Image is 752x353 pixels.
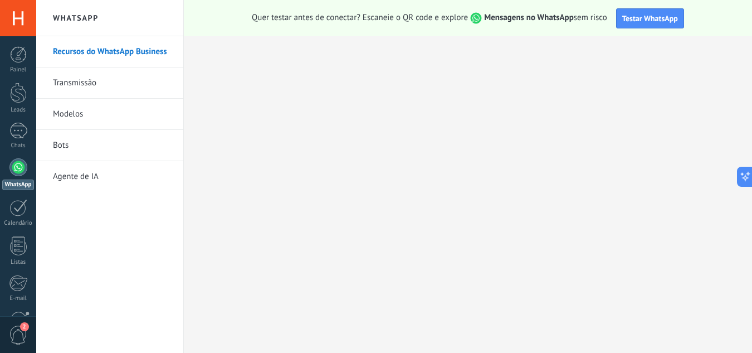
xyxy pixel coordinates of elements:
[2,220,35,227] div: Calendário
[53,161,172,192] a: Agente de IA
[2,107,35,114] div: Leads
[2,180,34,190] div: WhatsApp
[2,295,35,302] div: E-mail
[53,67,172,99] a: Transmissão
[36,130,183,161] li: Bots
[2,142,35,149] div: Chats
[36,161,183,192] li: Agente de IA
[53,99,172,130] a: Modelos
[36,67,183,99] li: Transmissão
[20,322,29,331] span: 2
[53,130,172,161] a: Bots
[2,66,35,74] div: Painel
[2,259,35,266] div: Listas
[36,99,183,130] li: Modelos
[622,13,678,23] span: Testar WhatsApp
[252,12,607,24] span: Quer testar antes de conectar? Escaneie o QR code e explore sem risco
[616,8,684,28] button: Testar WhatsApp
[36,36,183,67] li: Recursos do WhatsApp Business
[484,12,574,23] strong: Mensagens no WhatsApp
[53,36,172,67] a: Recursos do WhatsApp Business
